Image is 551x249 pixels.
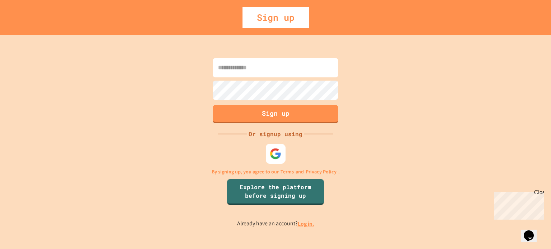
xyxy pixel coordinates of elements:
img: google-icon.svg [270,148,282,159]
iframe: chat widget [491,189,544,220]
iframe: chat widget [521,220,544,242]
a: Privacy Policy [306,168,336,176]
div: Or signup using [247,130,304,138]
a: Explore the platform before signing up [227,179,324,205]
a: Log in. [298,220,314,228]
button: Sign up [213,105,338,123]
a: Terms [281,168,294,176]
div: Sign up [242,7,309,28]
div: Chat with us now!Close [3,3,50,46]
p: By signing up, you agree to our and . [212,168,340,176]
p: Already have an account? [237,219,314,228]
